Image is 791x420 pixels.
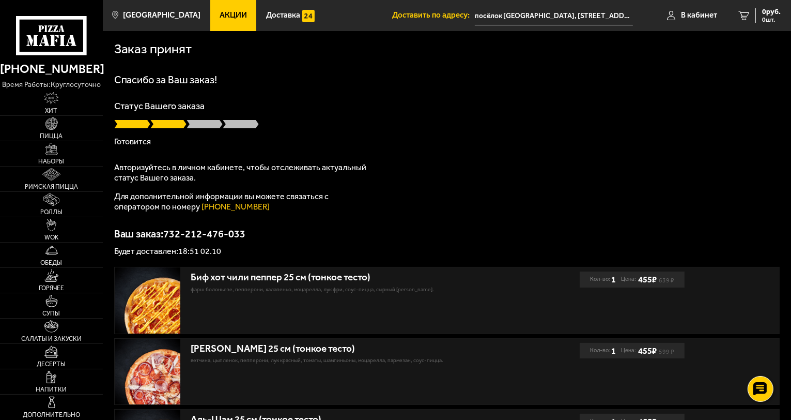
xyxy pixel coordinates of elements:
[43,310,60,317] span: Супы
[114,74,780,85] h1: Спасибо за Ваш заказ!
[114,191,373,212] p: Для дополнительной информации вы можете связаться с оператором по номеру
[114,162,373,183] p: Авторизуйтесь в личном кабинете, чтобы отслеживать актуальный статус Вашего заказа.
[123,11,200,19] span: [GEOGRAPHIC_DATA]
[191,356,503,365] p: ветчина, цыпленок, пепперони, лук красный, томаты, шампиньоны, моцарелла, пармезан, соус-пицца.
[39,158,65,164] span: Наборы
[36,386,67,393] span: Напитки
[41,260,63,266] span: Обеды
[590,272,616,288] div: Кол-во:
[638,346,657,356] b: 455 ₽
[114,247,780,256] p: Будет доставлен: 18:51 02.10
[302,10,315,22] img: 15daf4d41897b9f0e9f617042186c801.svg
[44,234,58,241] span: WOK
[114,138,780,146] p: Готовится
[191,272,503,283] div: Биф хот чили пеппер 25 см (тонкое тесто)
[611,272,616,288] b: 1
[21,336,82,342] span: Салаты и закуски
[114,229,780,239] p: Ваш заказ: 732-212-476-033
[762,8,781,16] span: 0 руб.
[659,350,674,354] s: 599 ₽
[191,343,503,355] div: [PERSON_NAME] 25 см (тонкое тесто)
[220,11,247,19] span: Акции
[45,108,58,114] span: Хит
[23,412,80,418] span: Дополнительно
[681,11,717,19] span: В кабинет
[202,202,270,212] a: [PHONE_NUMBER]
[39,285,64,291] span: Горячее
[621,272,636,288] span: Цена:
[266,11,300,19] span: Доставка
[40,133,63,139] span: Пицца
[40,209,63,215] span: Роллы
[25,184,78,190] span: Римская пицца
[475,6,633,25] input: Ваш адрес доставки
[191,286,503,294] p: фарш болоньезе, пепперони, халапеньо, моцарелла, лук фри, соус-пицца, сырный [PERSON_NAME].
[611,343,616,359] b: 1
[114,101,780,111] p: Статус Вашего заказа
[37,361,66,367] span: Десерты
[638,274,657,284] b: 455 ₽
[114,42,192,56] h1: Заказ принят
[762,17,781,23] span: 0 шт.
[590,343,616,359] div: Кол-во:
[659,278,674,282] s: 639 ₽
[475,6,633,25] span: посёлок Парголово, улица Михаила Дудина, 12
[392,11,475,19] span: Доставить по адресу:
[621,343,636,359] span: Цена:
